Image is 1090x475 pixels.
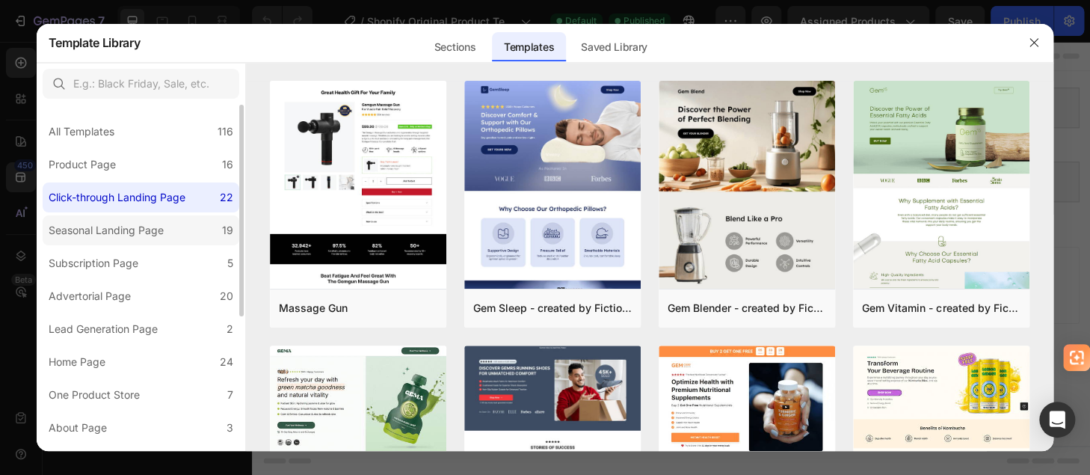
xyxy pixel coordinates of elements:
[514,245,606,260] div: Add blank section
[49,353,105,371] div: Home Page
[220,287,233,305] div: 20
[227,419,233,437] div: 3
[569,32,659,62] div: Saved Library
[49,320,158,338] div: Lead Generation Page
[413,141,508,159] span: Related products
[218,123,233,141] div: 116
[220,189,233,206] div: 22
[222,156,233,174] div: 16
[422,32,487,62] div: Sections
[220,353,233,371] div: 24
[43,69,239,99] input: E.g.: Black Friday, Sale, etc.
[49,221,164,239] div: Seasonal Landing Page
[227,320,233,338] div: 2
[49,386,140,404] div: One Product Store
[406,61,515,79] span: Product information
[49,254,138,272] div: Subscription Page
[405,245,484,260] div: Generate layout
[280,263,383,277] span: inspired by CRO experts
[862,299,1020,317] div: Gem Vitamin - created by Fiction Studio
[49,287,131,305] div: Advertorial Page
[403,263,483,277] span: from URL or image
[49,419,107,437] div: About Page
[668,299,826,317] div: Gem Blender - created by Fiction Studio
[279,299,348,317] div: Massage Gun
[413,211,484,227] span: Add section
[49,123,114,141] div: All Templates
[49,23,141,62] h2: Template Library
[503,263,615,277] span: then drag & drop elements
[492,32,566,62] div: Templates
[222,221,233,239] div: 19
[49,189,185,206] div: Click-through Landing Page
[227,386,233,404] div: 7
[227,254,233,272] div: 5
[473,299,632,317] div: Gem Sleep - created by Fiction Studio
[49,156,116,174] div: Product Page
[288,245,378,260] div: Choose templates
[1039,402,1075,438] div: Open Intercom Messenger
